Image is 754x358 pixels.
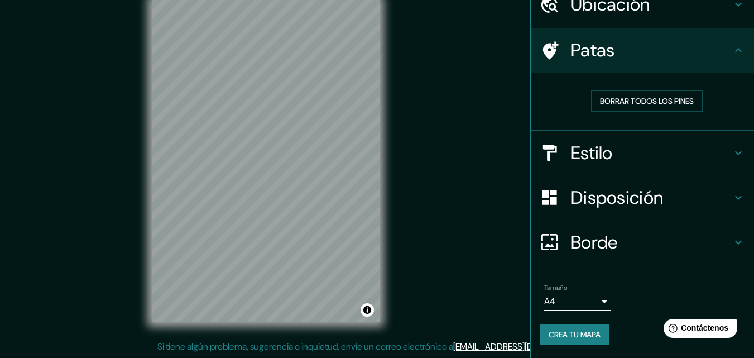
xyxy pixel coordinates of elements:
div: Disposición [531,175,754,220]
font: Borrar todos los pines [600,96,694,106]
iframe: Lanzador de widgets de ayuda [655,314,742,346]
font: Crea tu mapa [549,330,601,340]
a: [EMAIL_ADDRESS][DOMAIN_NAME] [453,341,591,352]
font: Si tiene algún problema, sugerencia o inquietud, envíe un correo electrónico a [157,341,453,352]
div: A4 [544,293,611,311]
font: Disposición [571,186,663,209]
div: Patas [531,28,754,73]
font: Tamaño [544,283,567,292]
div: Estilo [531,131,754,175]
button: Activar o desactivar atribución [361,303,374,317]
button: Borrar todos los pines [591,90,703,112]
font: Borde [571,231,618,254]
font: Patas [571,39,615,62]
font: Estilo [571,141,613,165]
div: Borde [531,220,754,265]
font: A4 [544,295,555,307]
button: Crea tu mapa [540,324,609,345]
